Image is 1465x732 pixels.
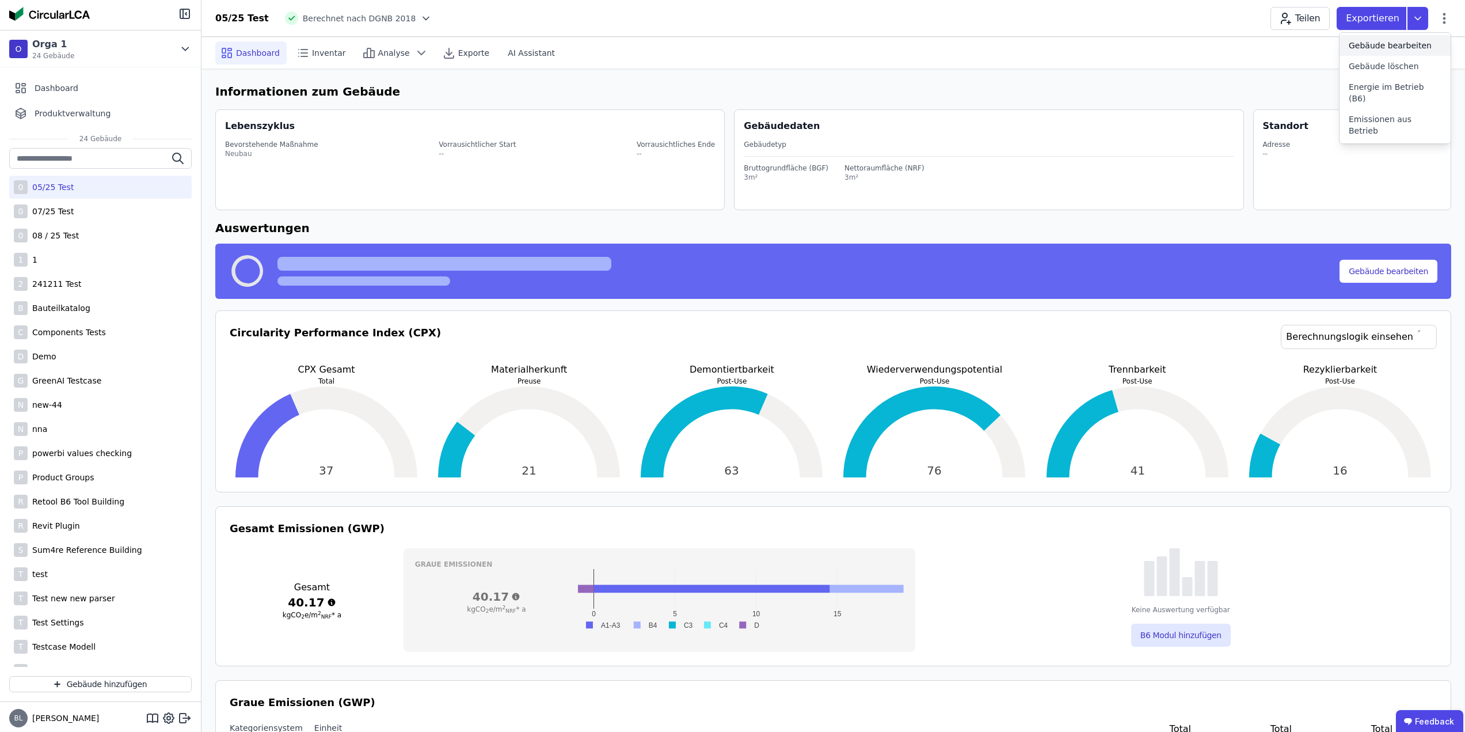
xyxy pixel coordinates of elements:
div: Sum4re Reference Building [28,544,142,556]
div: Gebäudedaten [744,119,1243,133]
span: Exporte [458,47,489,59]
a: Berechnungslogik einsehen [1281,325,1437,349]
div: Testing Units Transformation [28,665,147,677]
div: Revit Plugin [28,520,80,532]
div: Orga 1 [32,37,74,51]
div: P [14,446,28,460]
div: Gebäudetyp [744,140,1234,149]
p: Post-Use [635,377,828,386]
h3: Gesamt [230,581,394,594]
div: Test Settings [28,617,83,628]
div: Vorrausichtliches Ende [637,140,715,149]
div: Lebenszyklus [225,119,295,133]
div: 05/25 Test [28,181,74,193]
p: Total [230,377,423,386]
div: 0 [14,229,28,242]
span: Energie im Betrieb (B6) [1349,81,1441,104]
div: G [14,374,28,388]
div: Product Groups [28,472,94,483]
img: Concular [9,7,90,21]
button: B6 Modul hinzufügen [1131,624,1231,647]
div: P [14,471,28,484]
sub: 2 [486,608,489,614]
div: 3m² [844,173,924,182]
div: powerbi values checking [28,447,132,459]
p: Post-Use [1243,377,1437,386]
p: Trennbarkeit [1041,363,1234,377]
sub: NRF [505,608,516,614]
h6: Informationen zum Gebäude [215,83,1451,100]
div: R [14,519,28,533]
div: T [14,640,28,654]
div: Vorrausichtlicher Start [439,140,516,149]
div: 0 [14,204,28,218]
p: Exportieren [1346,12,1402,25]
span: kgCO e/m * a [283,611,341,619]
h3: Graue Emissionen (GWP) [230,695,1437,711]
div: new-44 [28,399,62,411]
span: BL [14,715,23,722]
span: Gebäude bearbeiten [1349,40,1432,51]
div: 241211 Test [28,278,81,290]
div: N [14,422,28,436]
sup: 2 [318,610,321,616]
button: Gebäude bearbeiten [1340,260,1437,283]
div: 05/25 Test [215,12,269,25]
h3: Gesamt Emissionen (GWP) [230,521,1437,537]
sub: NRF [321,614,332,620]
h6: Auswertungen [215,219,1451,237]
div: Retool B6 Tool Building [28,496,124,507]
div: Components Tests [28,327,106,338]
div: Neubau [225,149,318,158]
span: 24 Gebäude [32,51,74,60]
span: Analyse [378,47,410,59]
div: O [9,40,28,58]
div: -- [1263,149,1291,158]
span: [PERSON_NAME] [28,712,99,724]
div: Nettoraumfläche (NRF) [844,164,924,173]
div: Bruttogrundfläche (BGF) [744,164,828,173]
div: 3m² [744,173,828,182]
h3: Graue Emissionen [415,560,904,569]
div: 1 [28,254,37,266]
div: Demo [28,351,56,362]
div: C [14,325,28,339]
p: Rezyklierbarkeit [1243,363,1437,377]
h3: 40.17 [415,589,578,605]
div: nna [28,423,47,435]
span: 24 Gebäude [68,134,133,143]
p: Wiederverwendungspotential [838,363,1031,377]
div: GreenAI Testcase [28,375,101,386]
div: T [14,591,28,605]
button: Teilen [1270,7,1330,30]
sub: 2 [301,614,305,620]
div: Standort [1263,119,1308,133]
p: Post-Use [1041,377,1234,386]
div: Bauteilkatalog [28,302,90,314]
div: test [28,568,48,580]
span: Produktverwaltung [35,108,111,119]
span: Gebäude löschen [1349,60,1419,72]
div: -- [439,149,516,158]
div: S [14,543,28,557]
div: 08 / 25 Test [28,230,79,241]
span: Dashboard [35,82,78,94]
img: empty-state [1144,548,1218,596]
div: T [14,616,28,629]
div: B [14,301,28,315]
div: 0 [14,180,28,194]
div: 1 [14,253,28,267]
div: Testcase Modell [28,641,96,653]
span: Inventar [312,47,346,59]
div: Test new new parser [28,593,115,604]
span: Dashboard [236,47,280,59]
p: CPX Gesamt [230,363,423,377]
p: Demontiertbarkeit [635,363,828,377]
div: Adresse [1263,140,1291,149]
p: Preuse [432,377,626,386]
div: 07/25 Test [28,206,74,217]
button: Gebäude hinzufügen [9,676,192,692]
p: Post-Use [838,377,1031,386]
sup: 2 [503,605,506,610]
div: 2 [14,277,28,291]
